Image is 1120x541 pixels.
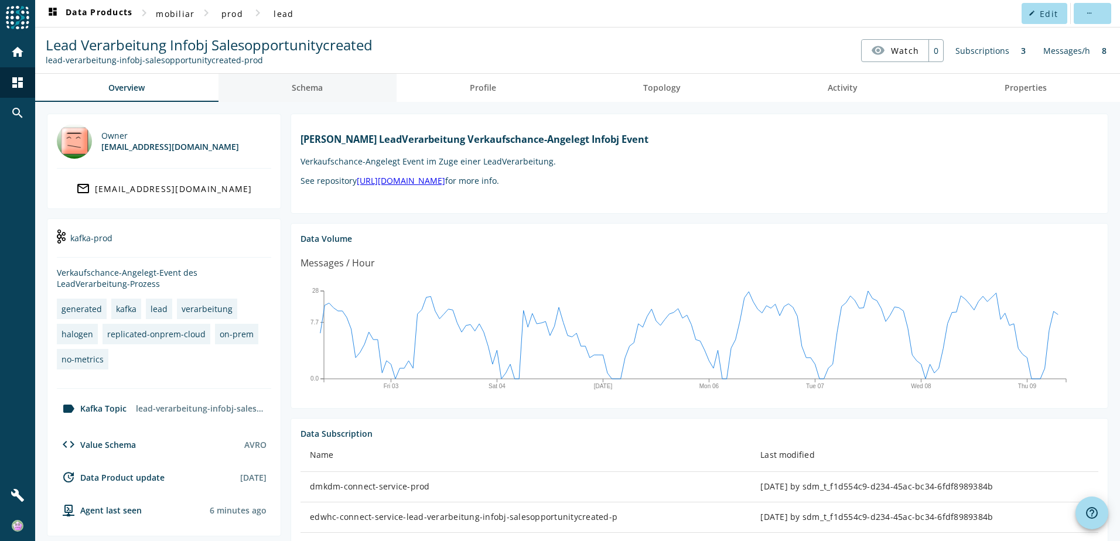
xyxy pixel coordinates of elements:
[240,472,267,483] div: [DATE]
[594,383,613,389] text: [DATE]
[220,328,254,340] div: on-prem
[1096,39,1112,62] div: 8
[57,124,92,159] img: mbx_302755@mobi.ch
[950,39,1015,62] div: Subscriptions
[57,437,136,451] div: Value Schema
[182,303,233,314] div: verarbeitung
[1029,10,1035,16] mat-icon: edit
[57,402,127,416] div: Kafka Topic
[911,383,931,389] text: Wed 08
[301,428,1098,439] div: Data Subscription
[57,230,66,244] img: kafka-prod
[1018,383,1037,389] text: Thu 09
[1015,39,1032,62] div: 3
[199,6,213,20] mat-icon: chevron_right
[131,398,271,419] div: lead-verarbeitung-infobj-salesopportunitycreated-prod
[57,470,165,484] div: Data Product update
[301,256,375,270] div: Messages / Hour
[643,84,681,92] span: Topology
[62,437,76,451] mat-icon: code
[310,319,319,325] text: 7.7
[251,6,265,20] mat-icon: chevron_right
[95,183,252,194] div: [EMAIL_ADDRESS][DOMAIN_NAME]
[265,3,302,24] button: lead
[751,472,1098,502] td: [DATE] by sdm_t_f1d554c9-d234-45ac-bc34-6fdf8989384b
[156,8,194,19] span: mobiliar
[292,84,323,92] span: Schema
[57,178,271,199] a: [EMAIL_ADDRESS][DOMAIN_NAME]
[76,182,90,196] mat-icon: mail_outline
[11,76,25,90] mat-icon: dashboard
[1085,10,1092,16] mat-icon: more_horiz
[151,303,168,314] div: lead
[57,228,271,258] div: kafka-prod
[751,502,1098,533] td: [DATE] by sdm_t_f1d554c9-d234-45ac-bc34-6fdf8989384b
[213,3,251,24] button: prod
[274,8,293,19] span: lead
[470,84,496,92] span: Profile
[151,3,199,24] button: mobiliar
[871,43,885,57] mat-icon: visibility
[489,383,506,389] text: Sat 04
[6,6,29,29] img: spoud-logo.svg
[210,505,267,516] div: Agents typically reports every 15min to 1h
[221,8,243,19] span: prod
[1085,506,1099,520] mat-icon: help_outline
[46,54,373,66] div: Kafka Topic: lead-verarbeitung-infobj-salesopportunitycreated-prod
[116,303,136,314] div: kafka
[101,130,239,141] div: Owner
[41,3,137,24] button: Data Products
[312,287,319,294] text: 28
[107,328,206,340] div: replicated-onprem-cloud
[244,439,267,450] div: AVRO
[310,375,319,382] text: 0.0
[46,6,60,20] mat-icon: dashboard
[11,488,25,502] mat-icon: build
[46,35,373,54] span: Lead Verarbeitung Infobj Salesopportunitycreated
[301,439,751,472] th: Name
[1037,39,1096,62] div: Messages/h
[699,383,719,389] text: Mon 06
[751,439,1098,472] th: Last modified
[928,40,943,61] div: 0
[301,175,1098,186] p: See repository for more info.
[62,354,104,365] div: no-metrics
[101,141,239,152] div: [EMAIL_ADDRESS][DOMAIN_NAME]
[11,45,25,59] mat-icon: home
[862,40,928,61] button: Watch
[108,84,145,92] span: Overview
[11,106,25,120] mat-icon: search
[1005,84,1047,92] span: Properties
[62,470,76,484] mat-icon: update
[1040,8,1058,19] span: Edit
[57,503,142,517] div: agent-env-prod
[62,328,93,340] div: halogen
[891,40,919,61] span: Watch
[301,133,1098,146] h1: [PERSON_NAME] LeadVerarbeitung Verkaufschance-Angelegt Infobj Event
[310,481,742,492] div: dmkdm-connect-service-prod
[301,156,1098,167] p: Verkaufschance-Angelegt Event im Zuge einer LeadVerarbeitung.
[357,175,445,186] a: [URL][DOMAIN_NAME]
[806,383,824,389] text: Tue 07
[828,84,858,92] span: Activity
[12,520,23,532] img: af04932ae1d6bf4157665afbdb8b9ade
[62,303,102,314] div: generated
[301,233,1098,244] div: Data Volume
[384,383,399,389] text: Fri 03
[137,6,151,20] mat-icon: chevron_right
[62,402,76,416] mat-icon: label
[310,511,742,523] div: edwhc-connect-service-lead-verarbeitung-infobj-salesopportunitycreated-p
[1022,3,1067,24] button: Edit
[57,267,271,289] div: Verkaufschance-Angelegt-Event des LeadVerarbeitung-Prozess
[46,6,132,20] span: Data Products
